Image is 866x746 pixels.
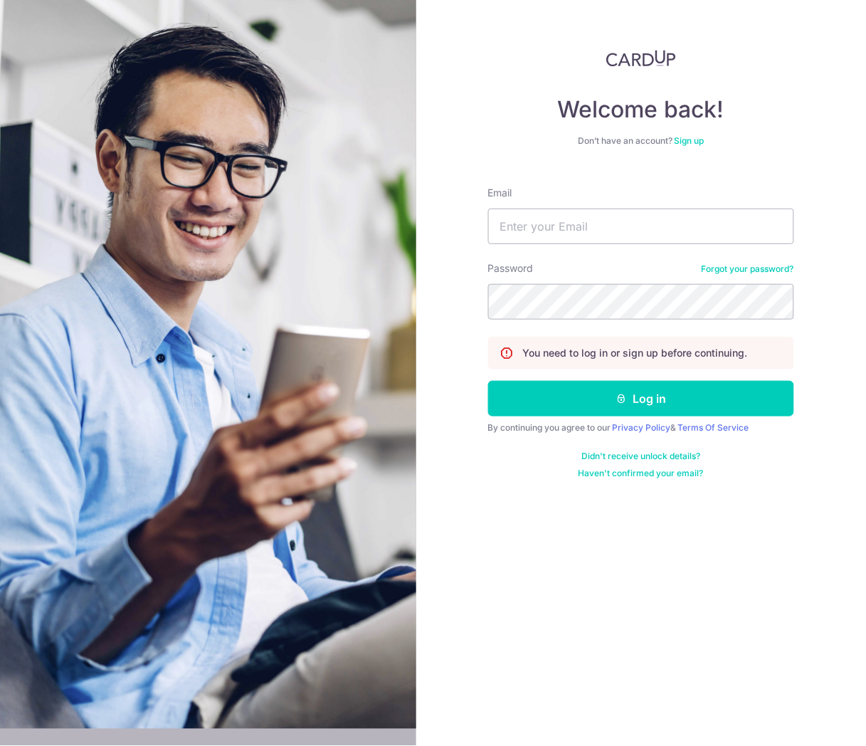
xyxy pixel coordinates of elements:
div: Don’t have an account? [488,135,794,147]
p: You need to log in or sign up before continuing. [523,346,748,360]
h4: Welcome back! [488,95,794,124]
label: Password [488,261,534,275]
a: Didn't receive unlock details? [581,451,700,462]
a: Forgot your password? [702,263,794,275]
a: Sign up [674,135,704,146]
a: Haven't confirmed your email? [579,468,704,479]
a: Terms Of Service [678,422,749,433]
img: CardUp Logo [606,50,676,67]
button: Log in [488,381,794,416]
div: By continuing you agree to our & [488,422,794,434]
label: Email [488,186,512,200]
a: Privacy Policy [613,422,671,433]
input: Enter your Email [488,209,794,244]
